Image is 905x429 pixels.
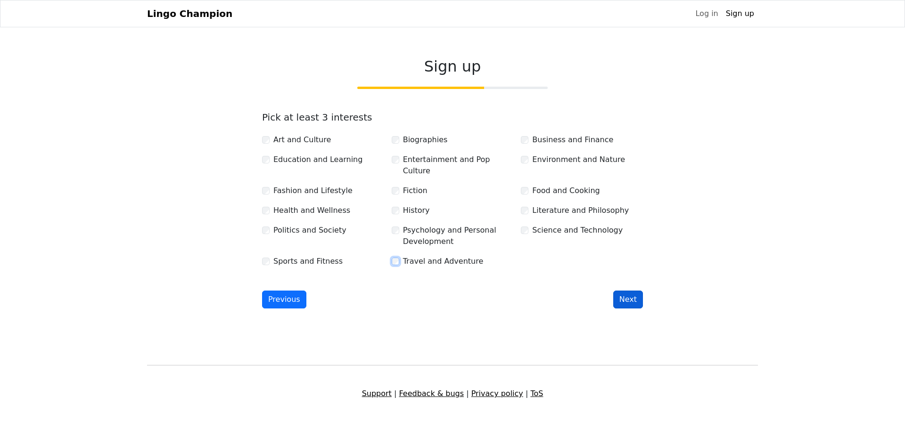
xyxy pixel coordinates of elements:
[471,389,523,398] a: Privacy policy
[399,389,464,398] a: Feedback & bugs
[273,134,331,146] label: Art and Culture
[532,154,625,165] label: Environment and Nature
[147,4,232,23] a: Lingo Champion
[262,291,306,308] button: Previous
[273,185,353,196] label: Fashion and Lifestyle
[273,256,343,267] label: Sports and Fitness
[262,112,372,123] label: Pick at least 3 interests
[722,4,758,23] a: Sign up
[273,225,346,236] label: Politics and Society
[403,185,428,196] label: Fiction
[613,291,643,308] button: Next
[403,225,514,247] label: Psychology and Personal Development
[273,205,350,216] label: Health and Wellness
[403,154,514,177] label: Entertainment and Pop Culture
[262,57,643,75] h2: Sign up
[403,134,448,146] label: Biographies
[532,185,600,196] label: Food and Cooking
[403,205,430,216] label: History
[532,225,623,236] label: Science and Technology
[532,134,613,146] label: Business and Finance
[362,389,392,398] a: Support
[273,154,362,165] label: Education and Learning
[403,256,484,267] label: Travel and Adventure
[532,205,629,216] label: Literature and Philosophy
[530,389,543,398] a: ToS
[141,388,764,399] div: | | |
[691,4,722,23] a: Log in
